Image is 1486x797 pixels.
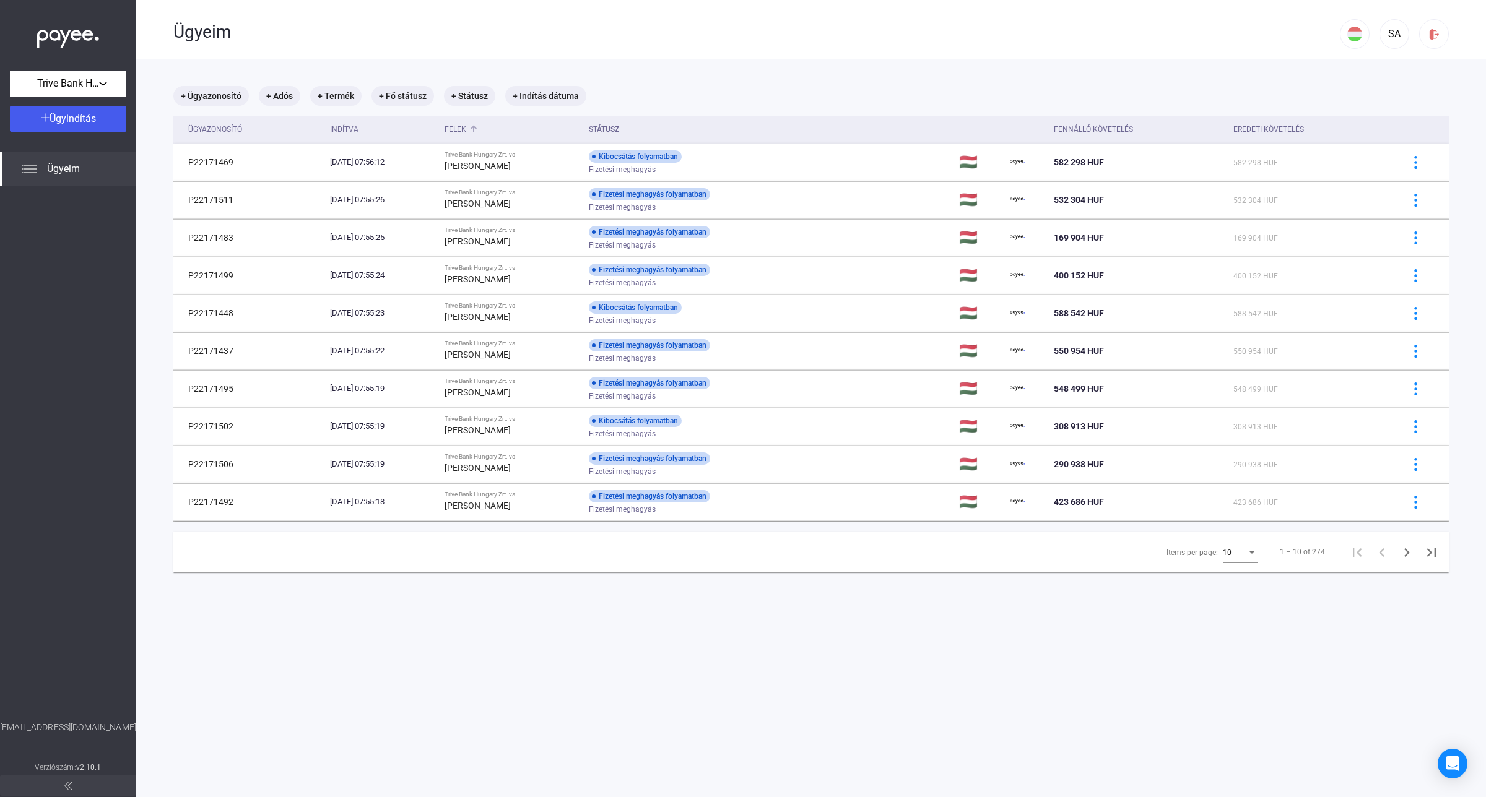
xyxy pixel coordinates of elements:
[589,301,682,314] div: Kibocsátás folyamatban
[330,122,435,137] div: Indítva
[1233,196,1278,205] span: 532 304 HUF
[330,156,435,168] div: [DATE] 07:56:12
[589,502,656,517] span: Fizetési meghagyás
[64,782,72,790] img: arrow-double-left-grey.svg
[1233,460,1278,469] span: 290 938 HUF
[589,377,710,389] div: Fizetési meghagyás folyamatban
[954,295,1005,332] td: 🇭🇺
[1010,494,1025,509] img: payee-logo
[173,483,325,520] td: P22171492
[589,389,656,403] span: Fizetési meghagyás
[1402,149,1428,175] button: more-blue
[1010,457,1025,472] img: payee-logo
[1345,540,1370,564] button: First page
[589,200,656,215] span: Fizetési meghagyás
[445,122,578,137] div: Felek
[330,496,435,508] div: [DATE] 07:55:18
[445,491,578,498] div: Trive Bank Hungary Zrt. vs
[1409,194,1422,207] img: more-blue
[1054,421,1104,431] span: 308 913 HUF
[330,458,435,470] div: [DATE] 07:55:19
[1054,157,1104,167] span: 582 298 HUF
[1233,158,1278,167] span: 582 298 HUF
[1233,309,1278,318] span: 588 542 HUF
[589,415,682,427] div: Kibocsátás folyamatban
[954,144,1005,181] td: 🇭🇺
[1054,497,1104,507] span: 423 686 HUF
[173,219,325,256] td: P22171483
[173,257,325,294] td: P22171499
[445,236,511,246] strong: [PERSON_NAME]
[1054,195,1104,205] span: 532 304 HUF
[589,226,710,238] div: Fizetési meghagyás folyamatban
[1233,234,1278,243] span: 169 904 HUF
[76,763,102,772] strong: v2.10.1
[10,71,126,97] button: Trive Bank Hungary Zrt.
[330,307,435,319] div: [DATE] 07:55:23
[1167,545,1218,560] div: Items per page:
[1409,382,1422,395] img: more-blue
[589,188,710,200] div: Fizetési meghagyás folyamatban
[330,420,435,433] div: [DATE] 07:55:19
[1438,749,1467,778] div: Open Intercom Messenger
[445,350,511,360] strong: [PERSON_NAME]
[1054,346,1104,356] span: 550 954 HUF
[10,106,126,132] button: Ügyindítás
[1402,451,1428,477] button: more-blue
[1402,300,1428,326] button: more-blue
[954,332,1005,369] td: 🇭🇺
[1409,496,1422,509] img: more-blue
[1223,548,1232,557] span: 10
[1380,19,1409,49] button: SA
[445,312,511,322] strong: [PERSON_NAME]
[173,370,325,407] td: P22171495
[22,162,37,176] img: list.svg
[589,275,656,290] span: Fizetési meghagyás
[1010,343,1025,358] img: payee-logo
[445,226,578,234] div: Trive Bank Hungary Zrt. vs
[954,408,1005,445] td: 🇭🇺
[1054,233,1104,243] span: 169 904 HUF
[259,86,300,106] mat-chip: + Adós
[505,86,586,106] mat-chip: + Indítás dátuma
[1409,307,1422,320] img: more-blue
[1409,231,1422,244] img: more-blue
[1010,155,1025,170] img: payee-logo
[445,264,578,272] div: Trive Bank Hungary Zrt. vs
[173,446,325,483] td: P22171506
[1054,270,1104,280] span: 400 152 HUF
[445,161,511,171] strong: [PERSON_NAME]
[584,116,954,144] th: Státusz
[1054,122,1133,137] div: Fennálló követelés
[954,257,1005,294] td: 🇭🇺
[1428,28,1441,41] img: logout-red
[445,425,511,435] strong: [PERSON_NAME]
[330,231,435,244] div: [DATE] 07:55:25
[1233,122,1304,137] div: Eredeti követelés
[1409,345,1422,358] img: more-blue
[1340,19,1370,49] button: HU
[1409,420,1422,433] img: more-blue
[445,151,578,158] div: Trive Bank Hungary Zrt. vs
[445,415,578,423] div: Trive Bank Hungary Zrt. vs
[1233,272,1278,280] span: 400 152 HUF
[330,269,435,282] div: [DATE] 07:55:24
[41,113,50,122] img: plus-white.svg
[188,122,242,137] div: Ügyazonosító
[1280,545,1325,559] div: 1 – 10 of 274
[1419,540,1444,564] button: Last page
[589,150,682,163] div: Kibocsátás folyamatban
[589,426,656,441] span: Fizetési meghagyás
[589,452,710,465] div: Fizetési meghagyás folyamatban
[444,86,495,106] mat-chip: + Státusz
[1054,122,1223,137] div: Fennálló követelés
[445,463,511,473] strong: [PERSON_NAME]
[1402,262,1428,288] button: more-blue
[954,483,1005,520] td: 🇭🇺
[589,490,710,502] div: Fizetési meghagyás folyamatban
[47,162,80,176] span: Ügyeim
[1010,419,1025,434] img: payee-logo
[1402,187,1428,213] button: more-blue
[445,377,578,385] div: Trive Bank Hungary Zrt. vs
[954,181,1005,218] td: 🇭🇺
